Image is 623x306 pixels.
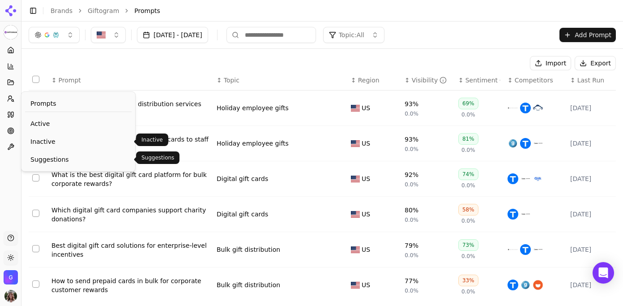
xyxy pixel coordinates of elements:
[217,174,268,183] div: Digital gift cards
[530,56,571,70] button: Import
[30,155,126,164] span: Suggestions
[508,280,518,290] img: tremendous
[32,245,39,252] button: Select row 5
[4,25,18,39] button: Current brand: Giftogram
[401,70,455,91] th: brandMentionRate
[351,105,360,112] img: US flag
[405,99,418,108] div: 93%
[520,209,531,220] img: blackhawk network
[405,206,418,215] div: 80%
[351,140,360,147] img: US flag
[362,280,370,289] span: US
[137,27,208,43] button: [DATE] - [DATE]
[217,139,289,148] div: Holiday employee gifts
[461,111,475,118] span: 0.0%
[461,288,475,295] span: 0.0%
[412,76,447,85] div: Visibility
[405,110,418,117] span: 0.0%
[4,25,18,39] img: Giftogram
[593,262,614,284] div: Open Intercom Messenger
[51,170,209,188] a: What is the best digital gift card platform for bulk corporate rewards?
[405,252,418,259] span: 0.0%
[362,210,370,219] span: US
[405,135,418,144] div: 93%
[217,103,289,112] a: Holiday employee gifts
[533,244,543,255] img: blackhawk network
[465,76,500,85] div: Sentiment
[533,280,543,290] img: tango
[32,280,39,288] button: Select row 6
[508,244,518,255] img: tango card
[51,276,209,294] a: How to send prepaid cards in bulk for corporate customer rewards
[32,210,39,217] button: Select row 4
[347,70,401,91] th: Region
[520,173,531,184] img: blackhawk network
[141,136,163,143] p: Inactive
[88,6,119,15] a: Giftogram
[134,6,160,15] span: Prompts
[458,168,478,180] div: 74%
[32,174,39,181] button: Select row 3
[508,103,518,113] img: tango card
[520,244,531,255] img: tremendous
[458,204,478,215] div: 58%
[4,290,17,302] button: Open user button
[405,287,418,294] span: 0.0%
[405,181,418,188] span: 0.0%
[533,138,543,149] img: blackhawk network
[458,133,478,145] div: 81%
[362,103,370,112] span: US
[351,176,360,182] img: US flag
[51,7,73,14] a: Brands
[30,137,126,146] span: Inactive
[351,246,360,253] img: US flag
[339,30,364,39] span: Topic: All
[217,210,268,219] a: Digital gift cards
[515,76,553,85] span: Competitors
[577,76,604,85] span: Last Run
[25,151,132,168] a: Suggestions
[461,217,475,224] span: 0.0%
[51,206,209,224] a: Which digital gift card companies support charity donations?
[461,253,475,260] span: 0.0%
[405,216,418,224] span: 0.0%
[30,99,56,108] span: Prompts
[570,139,612,148] div: [DATE]
[533,103,543,113] img: snappy
[461,147,475,154] span: 0.0%
[405,170,418,179] div: 92%
[59,76,81,85] span: Prompt
[570,245,612,254] div: [DATE]
[358,76,380,85] span: Region
[213,70,347,91] th: Topic
[405,76,451,85] div: ↕Visibility
[224,76,239,85] span: Topic
[520,280,531,290] img: giftbit
[351,282,360,289] img: US flag
[575,56,616,70] button: Export
[25,116,132,132] a: Active
[559,28,616,42] button: Add Prompt
[51,76,209,85] div: ↕Prompt
[405,276,418,285] div: 77%
[51,6,598,15] nav: breadcrumb
[362,139,370,148] span: US
[362,245,370,254] span: US
[508,209,518,220] img: tremendous
[533,173,543,184] img: xoxoday
[458,239,478,251] div: 73%
[570,76,612,85] div: ↕Last Run
[351,211,360,218] img: US flag
[351,76,397,85] div: ↕Region
[217,280,280,289] a: Bulk gift distribution
[217,245,280,254] div: Bulk gift distribution
[4,270,18,284] button: Open organization switcher
[520,138,531,149] img: tremendous
[4,270,18,284] img: Giftogram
